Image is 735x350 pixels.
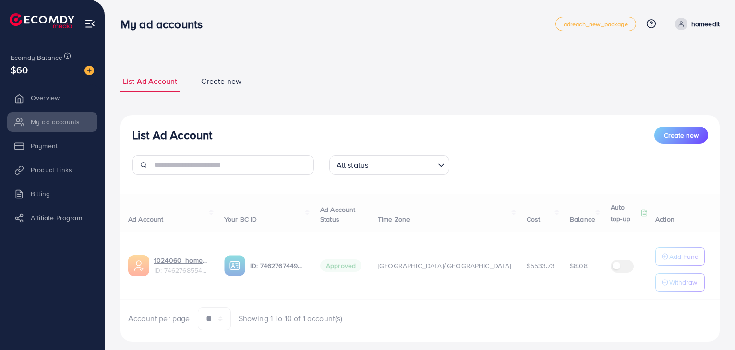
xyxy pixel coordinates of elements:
[11,53,62,62] span: Ecomdy Balance
[132,128,212,142] h3: List Ad Account
[564,21,628,27] span: adreach_new_package
[691,18,720,30] p: homeedit
[335,158,371,172] span: All status
[671,18,720,30] a: homeedit
[10,13,74,28] img: logo
[84,18,96,29] img: menu
[654,127,708,144] button: Create new
[123,76,177,87] span: List Ad Account
[84,66,94,75] img: image
[201,76,241,87] span: Create new
[555,17,636,31] a: adreach_new_package
[664,130,699,140] span: Create new
[371,156,434,172] input: Search for option
[329,155,449,175] div: Search for option
[11,63,28,77] span: $60
[120,17,210,31] h3: My ad accounts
